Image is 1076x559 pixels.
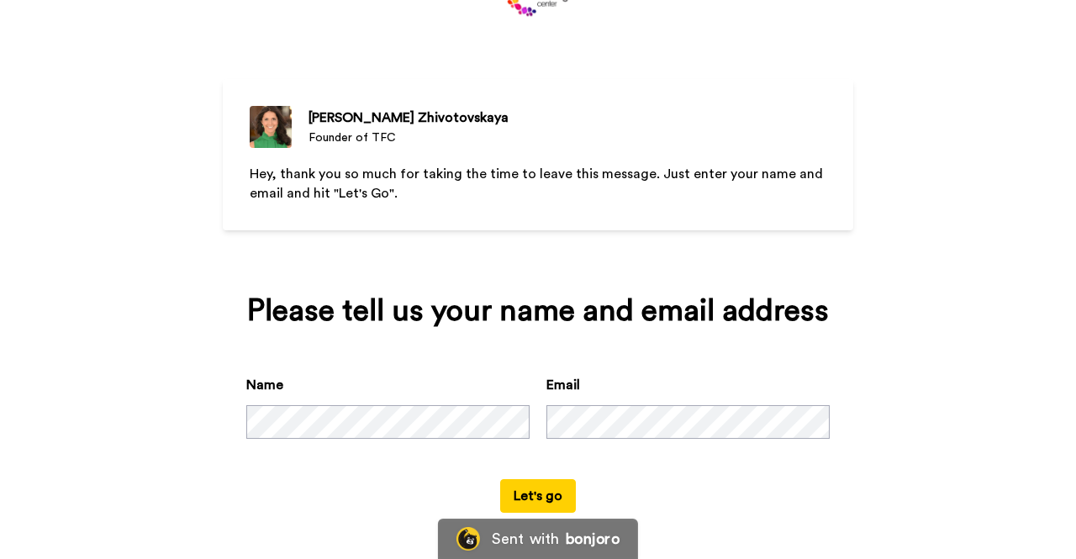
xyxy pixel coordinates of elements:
[246,294,830,328] div: Please tell us your name and email address
[438,519,638,559] a: Bonjoro LogoSent withbonjoro
[566,531,620,546] div: bonjoro
[309,108,509,128] div: [PERSON_NAME] Zhivotovskaya
[250,167,826,200] span: Hey, thank you so much for taking the time to leave this message. Just enter your name and email ...
[250,106,292,148] img: Founder of TFC
[500,479,576,513] button: Let's go
[546,375,580,395] label: Email
[456,527,480,551] img: Bonjoro Logo
[492,531,559,546] div: Sent with
[309,129,509,146] div: Founder of TFC
[246,375,283,395] label: Name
